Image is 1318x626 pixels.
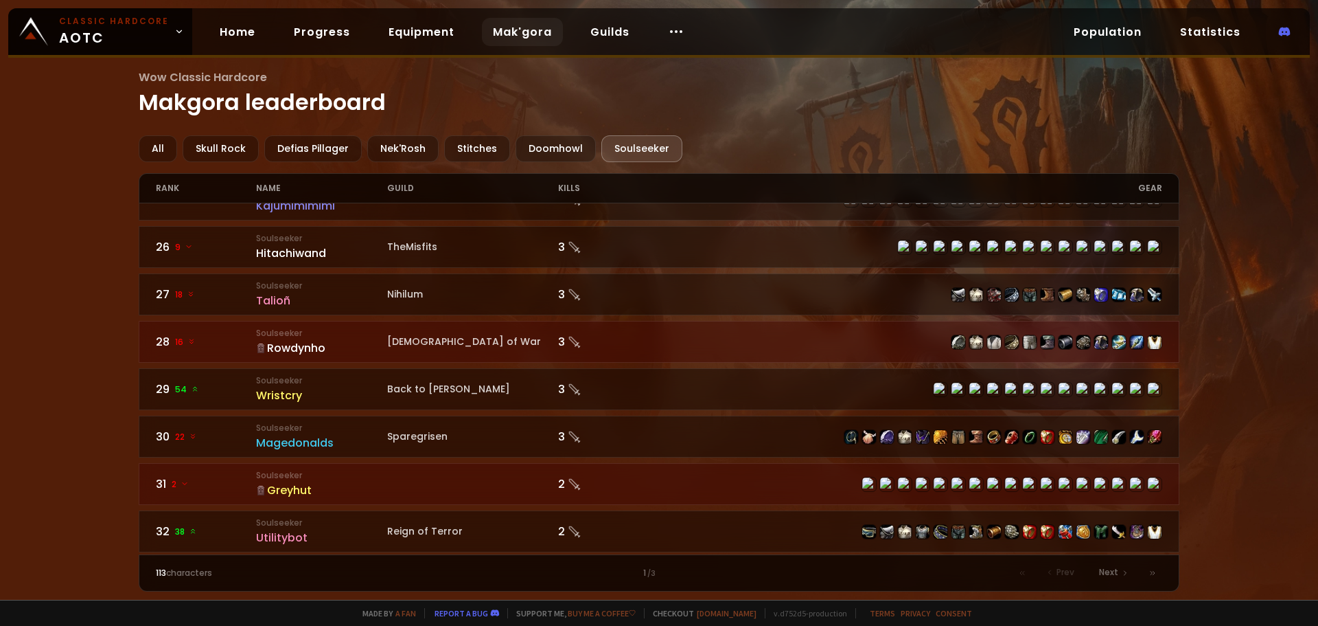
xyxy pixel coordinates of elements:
img: item-10504 [844,430,858,444]
div: All [139,135,177,162]
img: item-9820 [969,430,983,444]
img: item-3645 [1059,335,1072,349]
div: 30 [156,428,257,445]
a: a fan [395,608,416,618]
img: item-4575 [1112,335,1126,349]
div: 28 [156,333,257,350]
img: item-53 [969,335,983,349]
img: item-16683 [987,430,1001,444]
div: name [256,174,387,203]
div: 29 [156,381,257,398]
div: 32 [156,523,257,540]
span: Wow Classic Hardcore [139,69,1180,86]
small: / 3 [647,568,656,579]
span: 18 [175,289,195,301]
img: item-6117 [898,525,912,539]
img: item-3481 [880,525,894,539]
img: item-12978 [934,525,947,539]
div: Skull Rock [183,135,259,162]
img: item-11988 [1023,430,1037,444]
small: Soulseeker [256,232,387,245]
img: item-12846 [1076,430,1090,444]
a: 2816 SoulseekerRowdynho[DEMOGRAPHIC_DATA] of War3 item-6566item-53item-6567item-3217item-2982item... [139,321,1180,363]
img: item-2982 [1023,335,1037,349]
span: Checkout [644,608,756,618]
img: item-12982 [969,525,983,539]
img: item-5976 [1148,335,1161,349]
img: item-9816 [1130,525,1144,539]
img: item-4998 [1023,525,1037,539]
div: 3 [558,286,659,303]
div: Sparegrisen [387,429,558,444]
div: rank [156,174,257,203]
small: Soulseeker [256,327,387,339]
div: Magedonalds [256,434,387,451]
span: 22 [175,431,197,443]
span: Next [1099,566,1118,579]
img: item-3212 [1059,288,1072,302]
small: Soulseeker [256,375,387,387]
img: item-6378 [1094,335,1108,349]
span: 16 [175,336,196,348]
img: item-10064 [951,430,965,444]
small: Soulseeker [256,280,387,292]
img: item-2011 [1112,525,1126,539]
div: Nek'Rosh [367,135,439,162]
small: Soulseeker [256,517,387,529]
img: item-14742 [1041,288,1054,302]
img: item-6575 [1130,288,1144,302]
img: item-45 [969,288,983,302]
img: item-209614 [1076,525,1090,539]
div: kills [558,174,659,203]
div: 3 [558,428,659,445]
div: 31 [156,476,257,493]
img: item-10657 [951,288,965,302]
img: item-2984 [1076,335,1090,349]
img: item-8249 [1005,430,1019,444]
img: item-11288 [1130,335,1144,349]
img: item-6567 [987,335,1001,349]
img: item-6577 [1005,525,1019,539]
a: Classic HardcoreAOTC [8,8,192,55]
img: item-5216 [1148,430,1161,444]
span: 9 [175,241,193,254]
img: item-6627 [987,288,1001,302]
a: 312 SoulseekerGreyhut2 item-4385item-12028item-9834item-859item-10399item-6719item-15456item-2949... [139,463,1180,505]
img: item-14247 [880,430,894,444]
img: item-3217 [1005,335,1019,349]
span: Support me, [507,608,636,618]
div: Kajumimimimi [256,197,387,214]
img: item-10098 [1094,430,1108,444]
div: Greyhut [256,482,387,499]
img: item-6481 [1076,288,1090,302]
div: 2 [558,523,659,540]
div: [DEMOGRAPHIC_DATA] of War [387,335,558,349]
img: item-6087 [1023,288,1037,302]
img: item-14136 [916,430,929,444]
span: Prev [1056,566,1074,579]
a: 2718 SoulseekerTalioñNihilum3 item-10657item-45item-6627item-6576item-6087item-14742item-3212item... [139,273,1180,315]
a: 3238 SoulseekerUtilitybotReign of Terror2 item-10499item-3481item-6117item-3416item-12978item-981... [139,511,1180,552]
img: item-5976 [1148,525,1161,539]
a: 3022 SoulseekerMagedonaldsSparegrisen3 item-10504item-1714item-14247item-6096item-14136item-16685... [139,416,1180,458]
img: item-15249 [1148,288,1161,302]
img: item-4381 [1059,525,1072,539]
span: Made by [354,608,416,618]
img: item-1714 [862,430,876,444]
div: 3 [558,333,659,350]
img: item-9815 [951,525,965,539]
a: [DOMAIN_NAME] [697,608,756,618]
a: Mak'gora [482,18,563,46]
div: Soulseeker [601,135,682,162]
a: Home [209,18,266,46]
div: 3 [558,238,659,256]
div: TheMisfits [387,240,558,254]
img: item-2820 [1059,430,1072,444]
img: item-6566 [951,335,965,349]
span: v. d752d5 - production [765,608,847,618]
a: Privacy [901,608,930,618]
div: 3 [558,381,659,398]
span: 38 [175,526,197,538]
img: item-10499 [862,525,876,539]
img: item-3416 [916,525,929,539]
